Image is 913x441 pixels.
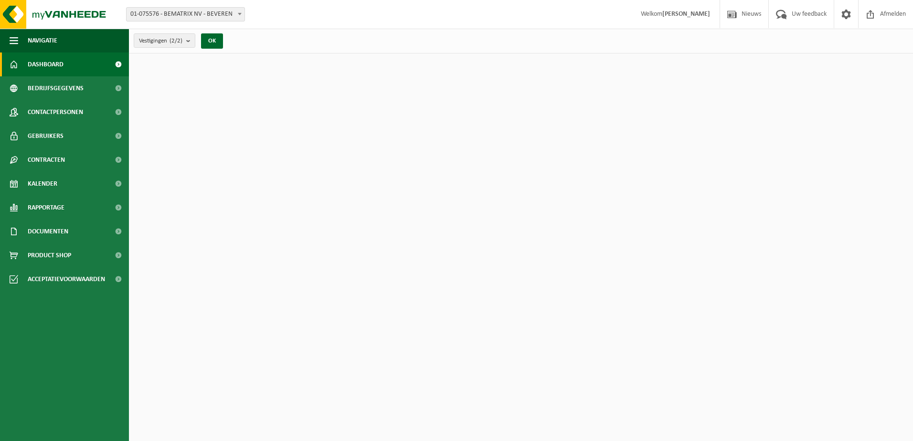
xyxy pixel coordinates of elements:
[126,7,245,21] span: 01-075576 - BEMATRIX NV - BEVEREN
[139,34,182,48] span: Vestigingen
[28,52,64,76] span: Dashboard
[28,148,65,172] span: Contracten
[134,33,195,48] button: Vestigingen(2/2)
[28,243,71,267] span: Product Shop
[662,10,710,18] strong: [PERSON_NAME]
[28,124,64,148] span: Gebruikers
[28,100,83,124] span: Contactpersonen
[28,220,68,243] span: Documenten
[28,76,84,100] span: Bedrijfsgegevens
[28,172,57,196] span: Kalender
[28,267,105,291] span: Acceptatievoorwaarden
[201,33,223,49] button: OK
[28,29,57,52] span: Navigatie
[28,196,64,220] span: Rapportage
[170,38,182,44] count: (2/2)
[127,8,244,21] span: 01-075576 - BEMATRIX NV - BEVEREN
